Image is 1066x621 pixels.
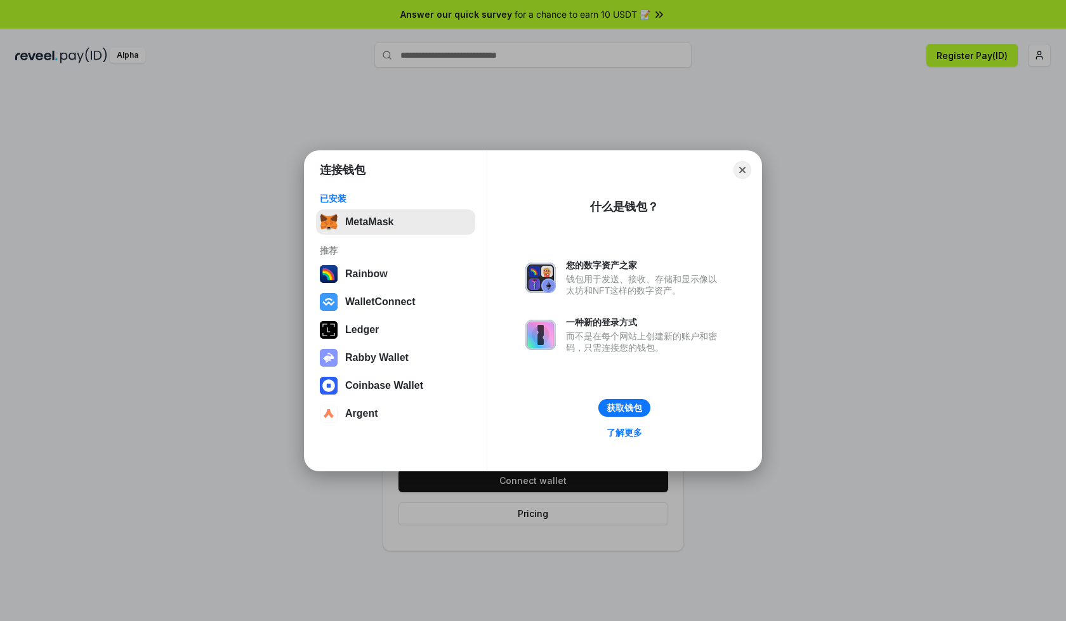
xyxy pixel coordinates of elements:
[345,380,423,391] div: Coinbase Wallet
[316,289,475,315] button: WalletConnect
[320,405,338,422] img: svg+xml,%3Csvg%20width%3D%2228%22%20height%3D%2228%22%20viewBox%3D%220%200%2028%2028%22%20fill%3D...
[316,401,475,426] button: Argent
[566,273,723,296] div: 钱包用于发送、接收、存储和显示像以太坊和NFT这样的数字资产。
[320,193,471,204] div: 已安装
[316,345,475,370] button: Rabby Wallet
[607,427,642,438] div: 了解更多
[345,352,409,363] div: Rabby Wallet
[345,296,416,308] div: WalletConnect
[598,399,650,417] button: 获取钱包
[599,424,650,441] a: 了解更多
[345,216,393,228] div: MetaMask
[590,199,659,214] div: 什么是钱包？
[320,293,338,311] img: svg+xml,%3Csvg%20width%3D%2228%22%20height%3D%2228%22%20viewBox%3D%220%200%2028%2028%22%20fill%3D...
[525,320,556,350] img: svg+xml,%3Csvg%20xmlns%3D%22http%3A%2F%2Fwww.w3.org%2F2000%2Fsvg%22%20fill%3D%22none%22%20viewBox...
[525,263,556,293] img: svg+xml,%3Csvg%20xmlns%3D%22http%3A%2F%2Fwww.w3.org%2F2000%2Fsvg%22%20fill%3D%22none%22%20viewBox...
[345,268,388,280] div: Rainbow
[320,321,338,339] img: svg+xml,%3Csvg%20xmlns%3D%22http%3A%2F%2Fwww.w3.org%2F2000%2Fsvg%22%20width%3D%2228%22%20height%3...
[320,265,338,283] img: svg+xml,%3Csvg%20width%3D%22120%22%20height%3D%22120%22%20viewBox%3D%220%200%20120%20120%22%20fil...
[566,259,723,271] div: 您的数字资产之家
[320,377,338,395] img: svg+xml,%3Csvg%20width%3D%2228%22%20height%3D%2228%22%20viewBox%3D%220%200%2028%2028%22%20fill%3D...
[320,245,471,256] div: 推荐
[316,373,475,398] button: Coinbase Wallet
[316,209,475,235] button: MetaMask
[316,261,475,287] button: Rainbow
[734,161,751,179] button: Close
[566,330,723,353] div: 而不是在每个网站上创建新的账户和密码，只需连接您的钱包。
[320,349,338,367] img: svg+xml,%3Csvg%20xmlns%3D%22http%3A%2F%2Fwww.w3.org%2F2000%2Fsvg%22%20fill%3D%22none%22%20viewBox...
[320,162,365,178] h1: 连接钱包
[316,317,475,343] button: Ledger
[320,213,338,231] img: svg+xml,%3Csvg%20fill%3D%22none%22%20height%3D%2233%22%20viewBox%3D%220%200%2035%2033%22%20width%...
[345,408,378,419] div: Argent
[607,402,642,414] div: 获取钱包
[566,317,723,328] div: 一种新的登录方式
[345,324,379,336] div: Ledger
